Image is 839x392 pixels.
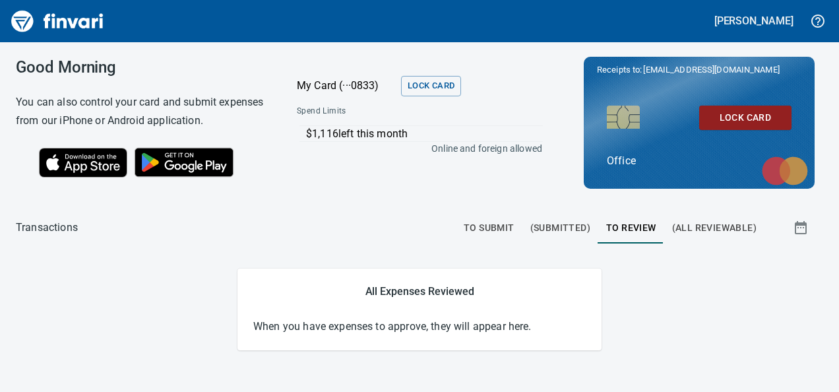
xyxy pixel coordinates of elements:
[530,220,590,236] span: (Submitted)
[253,284,586,298] h5: All Expenses Reviewed
[16,93,264,130] h6: You can also control your card and submit expenses from our iPhone or Android application.
[297,78,396,94] p: My Card (···0833)
[755,150,815,192] img: mastercard.svg
[8,5,107,37] img: Finvari
[710,110,781,126] span: Lock Card
[39,148,127,178] img: Download on the App Store
[464,220,514,236] span: To Submit
[597,63,801,77] p: Receipts to:
[16,58,264,77] h3: Good Morning
[699,106,792,130] button: Lock Card
[642,63,780,76] span: [EMAIL_ADDRESS][DOMAIN_NAME]
[306,126,543,142] p: $1,116 left this month
[127,141,241,184] img: Get it on Google Play
[714,14,793,28] h5: [PERSON_NAME]
[253,319,586,335] p: When you have expenses to approve, they will appear here.
[672,220,757,236] span: (All Reviewable)
[16,220,78,236] nav: breadcrumb
[711,11,797,31] button: [PERSON_NAME]
[286,142,542,155] p: Online and foreign allowed
[297,105,443,118] span: Spend Limits
[606,220,656,236] span: To Review
[408,79,454,94] span: Lock Card
[16,220,78,236] p: Transactions
[607,153,792,169] p: Office
[401,76,461,96] button: Lock Card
